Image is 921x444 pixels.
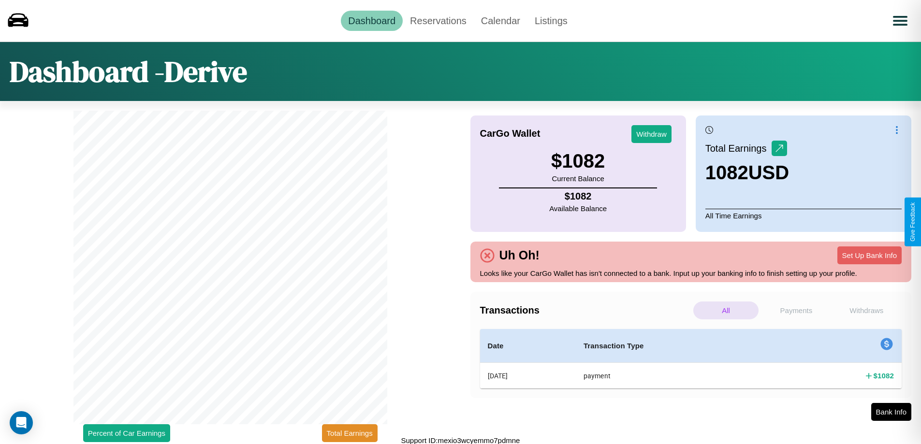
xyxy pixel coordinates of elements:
button: Set Up Bank Info [837,246,902,264]
h4: CarGo Wallet [480,128,541,139]
h4: Date [488,340,568,352]
h3: $ 1082 [551,150,605,172]
h4: Transactions [480,305,691,316]
p: Payments [763,301,829,319]
p: Looks like your CarGo Wallet has isn't connected to a bank. Input up your banking info to finish ... [480,267,902,280]
p: Current Balance [551,172,605,185]
th: payment [576,363,779,389]
h4: Uh Oh! [495,248,544,262]
h4: $ 1082 [549,191,607,202]
button: Bank Info [871,403,911,421]
h4: Transaction Type [584,340,772,352]
div: Give Feedback [909,202,916,242]
p: All [693,301,759,319]
p: Withdraws [834,301,899,319]
button: Percent of Car Earnings [83,424,170,442]
h1: Dashboard - Derive [10,52,247,91]
p: Total Earnings [705,140,772,157]
p: All Time Earnings [705,209,902,222]
p: Available Balance [549,202,607,215]
button: Total Earnings [322,424,378,442]
a: Reservations [403,11,474,31]
a: Listings [527,11,575,31]
th: [DATE] [480,363,576,389]
h3: 1082 USD [705,162,789,184]
a: Dashboard [341,11,403,31]
button: Open menu [887,7,914,34]
div: Open Intercom Messenger [10,411,33,434]
button: Withdraw [631,125,672,143]
table: simple table [480,329,902,388]
h4: $ 1082 [874,371,894,381]
a: Calendar [474,11,527,31]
